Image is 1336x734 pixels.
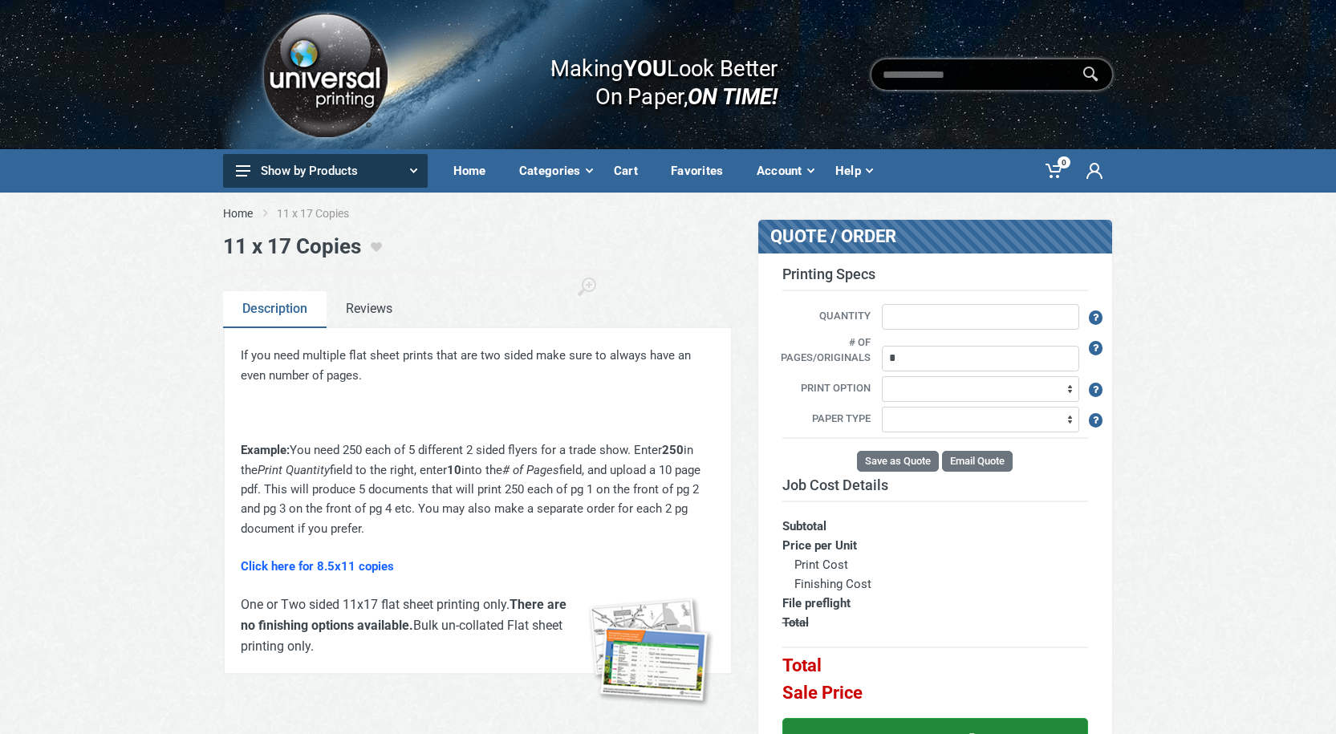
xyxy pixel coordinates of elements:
[258,7,392,143] img: Logo.png
[241,440,715,538] p: You need 250 each of 5 different 2 sided flyers for a trade show. Enter in the field to the right...
[857,451,939,472] button: Save as Quote
[782,574,1088,594] th: Finishing Cost
[241,594,715,657] div: One or Two sided 11x17 flat sheet printing only. Bulk un-collated Flat sheet printing only.
[782,555,1088,574] th: Print Cost
[502,463,559,477] em: # of Pages
[519,39,778,111] div: Making Look Better On Paper,
[770,411,879,428] label: Paper Type
[603,154,660,188] div: Cart
[942,451,1013,472] button: Email Quote
[508,154,603,188] div: Categories
[223,205,1114,221] nav: breadcrumb
[258,463,330,477] em: Print Quantity
[623,55,667,82] b: YOU
[745,154,824,188] div: Account
[770,380,879,398] label: Print Option
[660,154,745,188] div: Favorites
[241,559,394,574] a: Click here for 8.5x11 copies
[782,476,1088,494] h3: Job Cost Details
[442,149,508,193] a: Home
[770,335,879,367] label: # of pages/originals
[782,613,1088,647] th: Total
[770,308,879,326] label: Quantity
[782,594,1088,613] th: File preflight
[782,536,1088,555] th: Price per Unit
[824,154,883,188] div: Help
[1034,149,1075,193] a: 0
[688,83,778,110] i: ON TIME!
[442,154,508,188] div: Home
[327,291,412,328] a: Reviews
[223,291,327,328] a: Description
[660,149,745,193] a: Favorites
[241,597,566,633] strong: There are no finishing options available.
[603,149,660,193] a: Cart
[241,346,715,576] div: If you need multiple flat sheet prints that are two sided make sure to always have an even number...
[662,443,684,457] strong: 250
[223,234,361,259] h1: 11 x 17 Copies
[277,205,373,221] li: 11 x 17 Copies
[223,154,428,188] button: Show by Products
[223,205,253,221] a: Home
[1058,156,1070,168] span: 0
[447,463,461,477] strong: 10
[770,226,982,247] h3: QUOTE / ORDER
[782,266,1088,291] h3: Printing Specs
[782,501,1088,536] th: Subtotal
[782,675,1088,703] th: Sale Price
[782,647,1088,675] th: Total
[241,443,290,457] strong: Example:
